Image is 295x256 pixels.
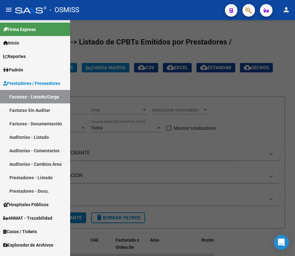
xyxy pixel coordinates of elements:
div: Open Intercom Messenger [274,235,289,250]
span: Explorador de Archivos [3,242,53,248]
span: - OSMISS [49,3,79,17]
span: Inicio [3,39,19,46]
span: Reportes [3,53,26,60]
span: Casos / Tickets [3,228,37,235]
span: Padrón [3,66,23,73]
span: Firma Express [3,26,36,33]
span: Hospitales Públicos [3,201,49,208]
span: Prestadores / Proveedores [3,80,60,87]
mat-icon: person [282,6,290,13]
span: ANMAT - Trazabilidad [3,215,52,222]
mat-icon: menu [5,6,13,13]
